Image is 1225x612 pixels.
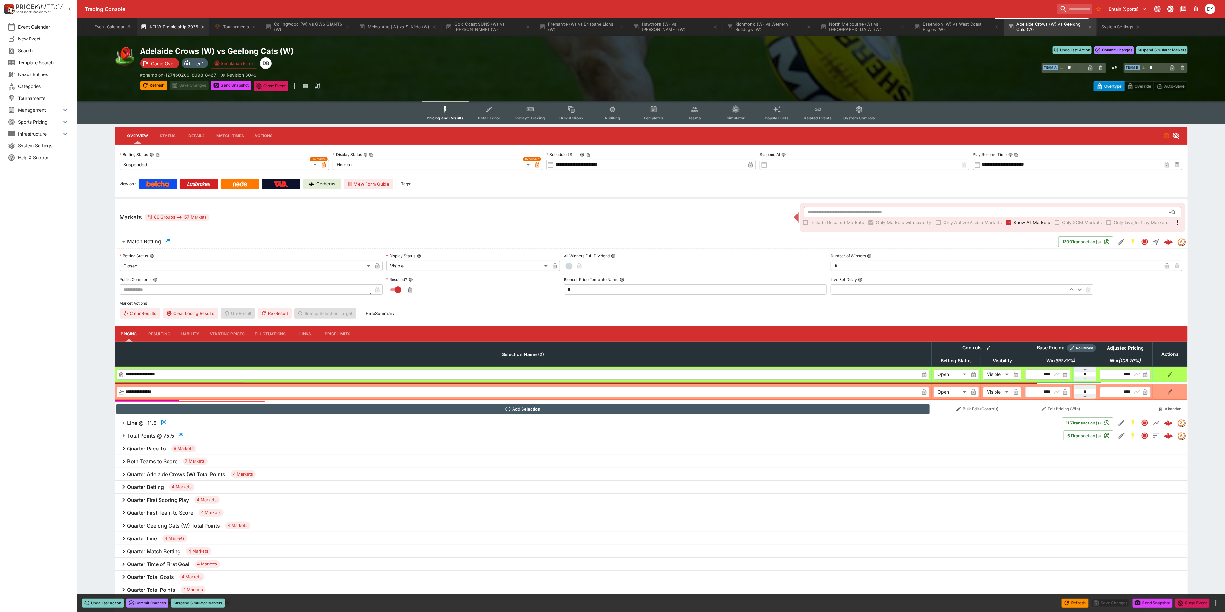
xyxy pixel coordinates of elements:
[363,153,368,157] button: Display StatusCopy To Clipboard
[211,58,258,69] button: Simulation Error
[127,548,181,555] h6: Quarter Match Betting
[127,510,194,516] h6: Quarter First Team to Score
[143,326,176,342] button: Resulting
[150,254,154,258] button: Betting Status
[417,254,421,258] button: Display Status
[1008,153,1013,157] button: Play Resume TimeCopy To Clipboard
[18,118,61,125] span: Sports Pricing
[442,18,534,36] button: Gold Coast SUNS (W) vs [PERSON_NAME] (W)
[1127,417,1139,429] button: SGM Enabled
[171,445,196,452] span: 9 Markets
[333,160,532,170] div: Hidden
[127,484,164,491] h6: Quarter Betting
[1151,430,1162,442] button: Totals
[1178,419,1185,427] div: tradingmodel
[1067,344,1096,352] div: Show/hide Price Roll mode configuration.
[1205,4,1215,14] div: dylan.brown
[1164,431,1173,440] img: logo-cerberus--red.svg
[586,153,590,157] button: Copy To Clipboard
[1043,65,1058,70] span: Team A
[120,160,319,170] div: Suspended
[1094,4,1104,14] button: No Bookmarks
[1141,432,1149,440] svg: Closed
[127,238,161,245] h6: Match Betting
[127,574,174,581] h6: Quarter Total Goals
[1167,206,1178,218] button: Open
[18,130,61,137] span: Infrastructure
[127,587,176,593] h6: Quarter Total Points
[1164,83,1185,90] p: Auto-Save
[153,128,182,144] button: Status
[1153,342,1187,366] th: Actions
[1162,416,1175,429] a: c7e678a8-3f9b-42eb-9939-e57158599ff6
[262,18,354,36] button: Collingwood (W) vs GWS GIANTS (W)
[559,116,583,120] span: Bulk Actions
[254,81,288,91] button: Close Event
[580,153,584,157] button: Scheduled StartCopy To Clipboard
[320,326,356,342] button: Price Limits
[1057,4,1092,14] input: search
[944,219,1002,226] span: Only Active/Visible Markets
[115,429,1064,442] button: Total Points @ 75.5
[1136,46,1188,54] button: Suspend Simulator Markets
[140,72,217,78] p: Copy To Clipboard
[127,561,190,568] h6: Quarter Time of First Goal
[1125,65,1140,70] span: Team B
[151,60,175,67] p: Game Over
[1203,2,1217,16] button: dylan.brown
[260,57,272,69] div: Dylan Brown
[1116,430,1127,442] button: Edit Detail
[18,59,69,66] span: Template Search
[127,497,189,503] h6: Quarter First Scoring Play
[932,342,1023,354] th: Controls
[1014,219,1050,226] span: Show All Markets
[1162,235,1175,248] a: b2756ec6-bd0d-408a-8ab8-e1b563912430
[1062,417,1113,428] button: 115Transaction(s)
[620,277,624,282] button: Blender Price Template Name
[401,179,411,189] label: Tags:
[1105,4,1151,14] button: Select Tenant
[127,522,220,529] h6: Quarter Geelong Cats (W) Total Points
[186,548,211,555] span: 4 Markets
[831,277,857,282] p: Live Bet Delay
[18,35,69,42] span: New Event
[140,46,664,56] h2: Copy To Clipboard
[127,535,157,542] h6: Quarter Line
[1127,236,1139,248] button: SGM Enabled
[1094,81,1125,91] button: Overtype
[303,179,341,189] a: Cerberus
[115,46,135,67] img: australian_rules.png
[495,351,551,358] span: Selection Name (2)
[85,6,1055,13] div: Trading Console
[1058,236,1113,247] button: 1300Transaction(s)
[181,587,206,593] span: 4 Markets
[629,18,722,36] button: Hawthorn (W) vs [PERSON_NAME] (W)
[140,81,167,90] button: Refresh
[934,387,969,397] div: Open
[1004,18,1097,36] button: Adelaide Crows (W) vs Geelong Cats (W)
[934,357,979,364] span: Betting Status
[1135,83,1151,90] p: Override
[983,387,1011,397] div: Visible
[1154,81,1187,91] button: Auto-Save
[233,181,247,187] img: Neds
[1119,357,1141,364] em: ( 106.70 %)
[986,357,1019,364] span: Visibility
[1178,238,1185,245] img: tradingmodel
[1152,3,1163,15] button: Connected to PK
[386,277,407,282] p: Resulted?
[120,261,372,271] div: Closed
[137,18,209,36] button: AFLW Premiership 2025
[644,116,663,120] span: Templates
[162,535,187,542] span: 4 Markets
[427,116,463,120] span: Pricing and Results
[1098,342,1153,354] th: Adjusted Pricing
[115,235,1058,248] button: Match Betting
[153,277,158,282] button: Public Comments
[231,471,256,477] span: 4 Markets
[536,18,628,36] button: Fremantle (W) vs Brisbane Lions (W)
[386,253,416,258] p: Display Status
[18,47,69,54] span: Search
[225,522,250,529] span: 4 Markets
[723,18,815,36] button: Richmond (W) vs Western Bulldogs (W)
